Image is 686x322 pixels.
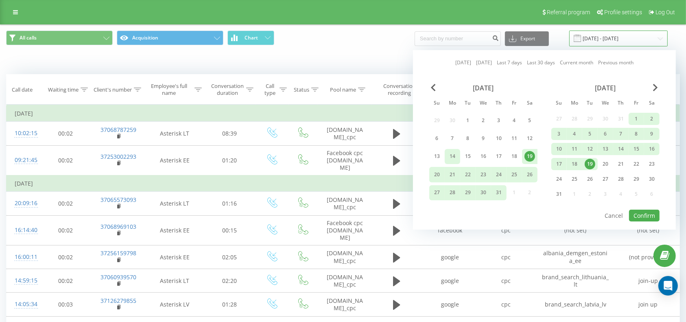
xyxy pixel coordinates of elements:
td: Asterisk LV [146,293,204,316]
div: Sat Aug 16, 2025 [644,143,660,155]
td: google [422,293,478,316]
span: Previous Month [431,84,436,91]
div: Sat Jul 19, 2025 [522,149,537,164]
div: 24 [554,174,564,184]
div: Mon Jul 28, 2025 [445,185,460,200]
abbr: Tuesday [462,98,474,110]
div: Thu Jul 31, 2025 [491,185,507,200]
div: 19 [524,151,535,162]
div: 2 [647,114,657,124]
div: Wed Aug 27, 2025 [598,173,613,185]
div: Sat Jul 26, 2025 [522,167,537,182]
div: Thu Jul 24, 2025 [491,167,507,182]
a: [DATE] [476,59,492,67]
td: brand_search_latvia_lv [534,293,617,316]
td: join up [617,293,679,316]
div: Sun Jul 20, 2025 [429,167,445,182]
div: 20 [600,159,611,169]
div: Status [294,86,309,93]
div: Thu Aug 14, 2025 [613,143,629,155]
td: Asterisk LT [146,269,204,293]
span: Log Out [655,9,675,15]
div: Wed Aug 20, 2025 [598,158,613,170]
a: 37065573093 [100,196,136,204]
div: Wed Jul 23, 2025 [476,167,491,182]
div: 1 [631,114,642,124]
td: albania_demgen_estonia_ee [534,245,617,269]
div: Sun Jul 27, 2025 [429,185,445,200]
td: (not provided) [617,245,679,269]
div: Fri Aug 8, 2025 [629,128,644,140]
div: 16 [478,151,489,162]
div: 16 [647,144,657,154]
span: All calls [20,35,37,41]
div: 21 [447,169,458,180]
a: Last 30 days [527,59,555,67]
div: Wed Jul 30, 2025 [476,185,491,200]
td: 00:02 [39,122,92,145]
div: [DATE] [429,84,537,92]
div: 23 [647,159,657,169]
div: Sun Aug 10, 2025 [551,143,567,155]
div: Fri Aug 15, 2025 [629,143,644,155]
td: Asterisk LT [146,122,204,145]
abbr: Thursday [615,98,627,110]
div: 6 [600,129,611,139]
div: 13 [600,144,611,154]
div: Tue Aug 19, 2025 [582,158,598,170]
div: Mon Aug 18, 2025 [567,158,582,170]
div: Mon Aug 25, 2025 [567,173,582,185]
div: 18 [509,151,520,162]
td: [DOMAIN_NAME]_cpc [318,192,372,215]
td: [DATE] [7,175,680,192]
a: Current month [560,59,593,67]
td: cpc [478,269,534,293]
input: Search by number [415,31,501,46]
div: Sat Jul 12, 2025 [522,131,537,146]
div: Sun Aug 3, 2025 [551,128,567,140]
div: 1 [463,115,473,126]
div: Thu Aug 21, 2025 [613,158,629,170]
td: Asterisk EE [146,245,204,269]
div: 14 [447,151,458,162]
div: Thu Aug 28, 2025 [613,173,629,185]
div: 3 [554,129,564,139]
a: 37060939570 [100,273,136,281]
div: 7 [616,129,626,139]
div: 17 [554,159,564,169]
div: Tue Jul 1, 2025 [460,113,476,128]
abbr: Sunday [431,98,443,110]
div: Thu Aug 7, 2025 [613,128,629,140]
td: 00:15 [204,215,256,245]
div: 23 [478,169,489,180]
div: [DATE] [551,84,660,92]
div: 6 [432,133,442,144]
td: 00:02 [39,269,92,293]
div: Sat Jul 5, 2025 [522,113,537,128]
div: 10 [554,144,564,154]
abbr: Thursday [493,98,505,110]
div: 20:09:16 [15,195,31,211]
div: Wed Aug 6, 2025 [598,128,613,140]
a: 37068787259 [100,126,136,134]
div: Sun Aug 17, 2025 [551,158,567,170]
div: 29 [463,187,473,198]
td: [DOMAIN_NAME]_cpc [318,293,372,316]
div: 2 [478,115,489,126]
div: 7 [447,133,458,144]
span: Profile settings [604,9,642,15]
td: 02:05 [204,245,256,269]
div: Employee's full name [146,83,192,96]
td: 00:02 [39,192,92,215]
div: Conversation recording [379,83,420,96]
abbr: Monday [446,98,459,110]
td: [DATE] [7,105,680,122]
button: Confirm [629,210,660,221]
td: Facebook cpc [DOMAIN_NAME] [318,145,372,175]
div: Tue Aug 12, 2025 [582,143,598,155]
span: Next Month [653,84,658,91]
td: [DOMAIN_NAME]_cpc [318,269,372,293]
div: Wed Jul 16, 2025 [476,149,491,164]
div: 14:59:15 [15,273,31,289]
td: Facebook cpc [DOMAIN_NAME] [318,215,372,245]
